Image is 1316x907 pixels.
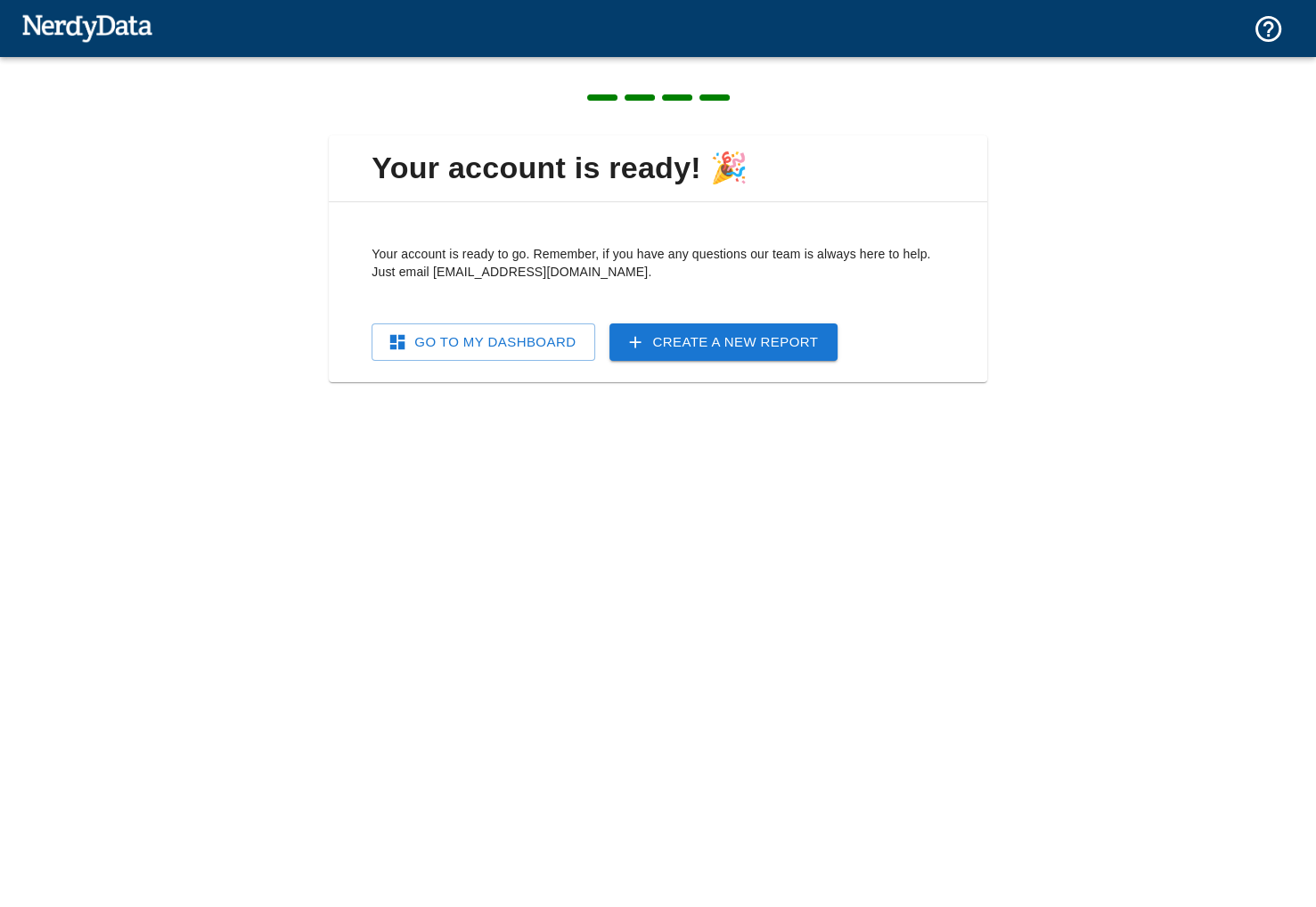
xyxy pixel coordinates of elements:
a: Create a New Report [609,323,838,361]
button: Support and Documentation [1242,3,1295,55]
span: Your account is ready! 🎉 [343,150,973,187]
p: Your account is ready to go. Remember, if you have any questions our team is always here to help.... [372,245,944,281]
iframe: Drift Widget Chat Controller [1227,780,1295,848]
a: Go To My Dashboard [372,323,595,361]
img: NerdyData.com [21,10,152,45]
